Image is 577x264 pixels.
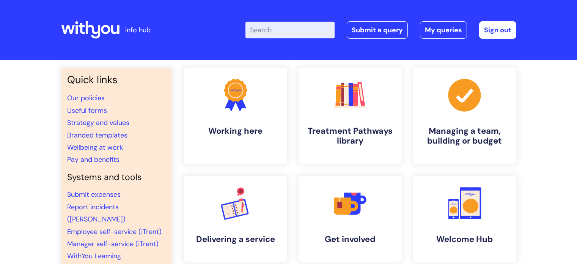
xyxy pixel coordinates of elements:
h4: Working here [190,126,281,136]
a: Treatment Pathways library [299,68,402,164]
a: Our policies [67,93,105,103]
div: | - [245,21,516,39]
a: Get involved [299,176,402,262]
h3: Quick links [67,74,166,86]
a: Strategy and values [67,118,129,127]
h4: Systems and tools [67,172,166,183]
a: Working here [184,68,287,164]
h4: Delivering a service [190,234,281,244]
a: WithYou Learning [67,251,121,261]
a: Employee self-service (iTrent) [67,227,162,236]
h4: Managing a team, building or budget [419,126,510,146]
p: info hub [125,24,151,36]
h4: Treatment Pathways library [305,126,396,146]
h4: Get involved [305,234,396,244]
a: Welcome Hub [413,176,516,262]
a: Submit expenses [67,190,121,199]
a: Delivering a service [184,176,287,262]
a: Report incidents ([PERSON_NAME]) [67,202,126,224]
a: Managing a team, building or budget [413,68,516,164]
a: Sign out [479,21,516,39]
a: Wellbeing at work [67,143,123,152]
a: Pay and benefits [67,155,119,164]
a: Submit a query [347,21,408,39]
input: Search [245,22,335,38]
a: Branded templates [67,131,127,140]
a: My queries [420,21,467,39]
a: Manager self-service (iTrent) [67,239,159,248]
a: Useful forms [67,106,107,115]
h4: Welcome Hub [419,234,510,244]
